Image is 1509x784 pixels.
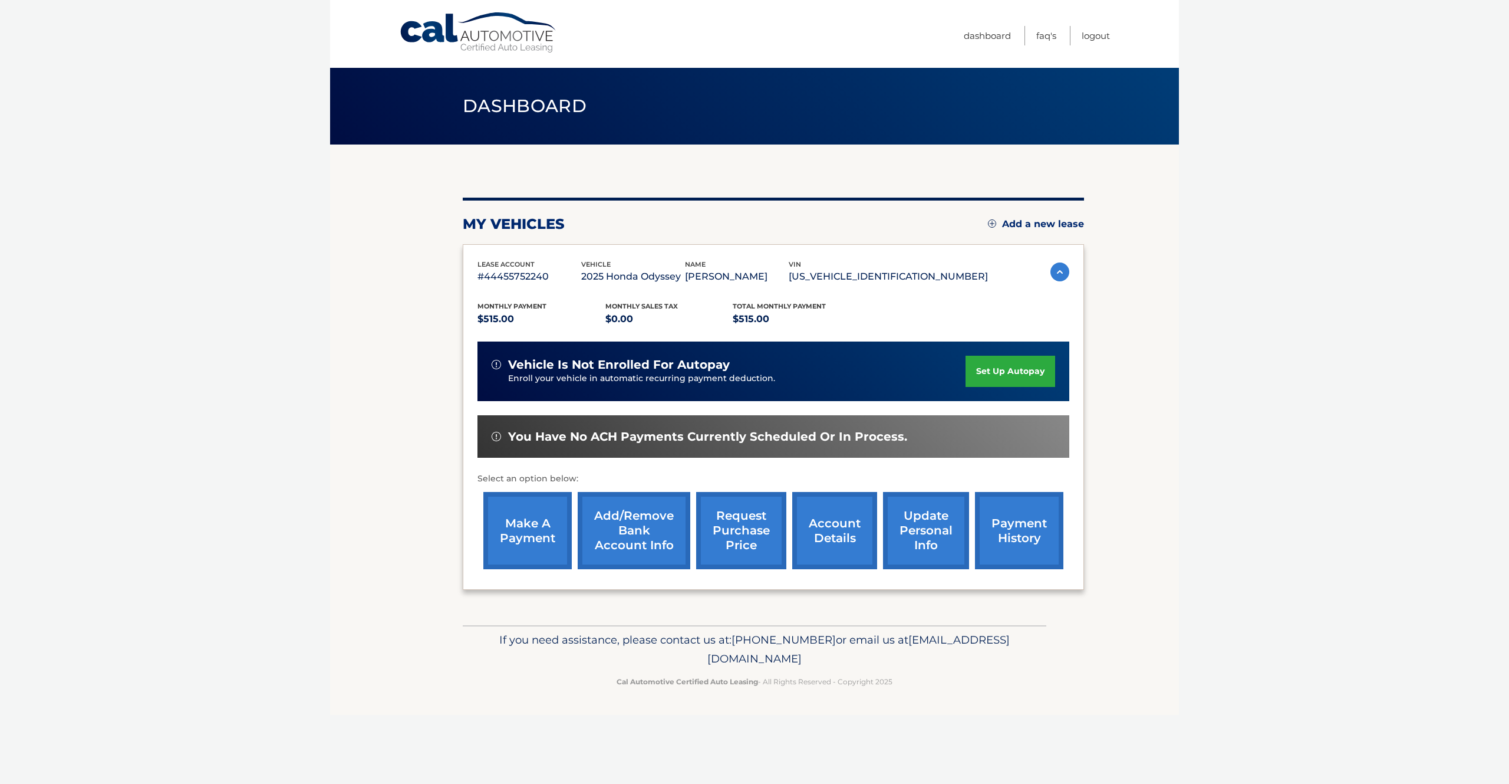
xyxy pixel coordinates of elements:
a: account details [792,492,877,569]
p: $515.00 [477,311,605,327]
a: Cal Automotive [399,12,558,54]
a: payment history [975,492,1063,569]
p: Enroll your vehicle in automatic recurring payment deduction. [508,372,966,385]
p: $515.00 [733,311,861,327]
p: Select an option below: [477,472,1069,486]
a: Logout [1082,26,1110,45]
span: vin [789,260,801,268]
p: 2025 Honda Odyssey [581,268,685,285]
a: update personal info [883,492,969,569]
span: Dashboard [463,95,587,117]
img: accordion-active.svg [1050,263,1069,281]
span: vehicle [581,260,611,268]
img: alert-white.svg [492,360,501,369]
p: [US_VEHICLE_IDENTIFICATION_NUMBER] [789,268,988,285]
a: Add a new lease [988,218,1084,230]
a: Add/Remove bank account info [578,492,690,569]
span: You have no ACH payments currently scheduled or in process. [508,429,907,444]
span: Monthly sales Tax [605,302,678,310]
span: vehicle is not enrolled for autopay [508,357,730,372]
strong: Cal Automotive Certified Auto Leasing [617,677,758,686]
span: Total Monthly Payment [733,302,826,310]
img: add.svg [988,219,996,228]
span: [PHONE_NUMBER] [732,633,836,647]
span: Monthly Payment [477,302,546,310]
span: [EMAIL_ADDRESS][DOMAIN_NAME] [707,633,1010,665]
span: name [685,260,706,268]
a: FAQ's [1036,26,1056,45]
img: alert-white.svg [492,432,501,441]
p: If you need assistance, please contact us at: or email us at [470,631,1039,668]
span: lease account [477,260,535,268]
p: $0.00 [605,311,733,327]
a: make a payment [483,492,572,569]
a: request purchase price [696,492,786,569]
a: Dashboard [964,26,1011,45]
p: #44455752240 [477,268,581,285]
p: [PERSON_NAME] [685,268,789,285]
h2: my vehicles [463,215,565,233]
p: - All Rights Reserved - Copyright 2025 [470,675,1039,688]
a: set up autopay [966,356,1055,387]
